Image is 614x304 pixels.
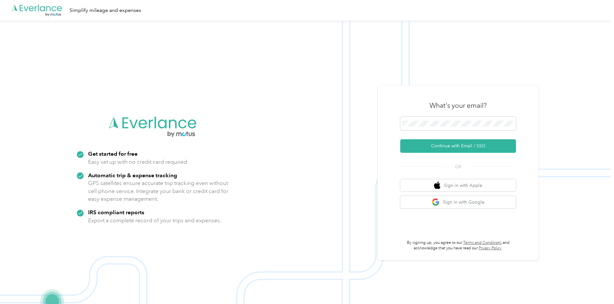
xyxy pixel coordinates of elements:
p: Export a complete record of your trips and expenses. [88,216,221,225]
strong: IRS compliant reports [88,209,144,216]
button: google logoSign in with Google [400,196,516,208]
strong: Automatic trip & expense tracking [88,172,177,179]
a: Terms and Conditions [463,240,502,245]
span: OR [447,163,469,170]
p: GPS satellites ensure accurate trip tracking even without cell phone service. Integrate your bank... [88,179,229,203]
p: By signing up, you agree to our and acknowledge that you have read our . [400,240,516,251]
button: apple logoSign in with Apple [400,179,516,192]
div: Simplify mileage and expenses [69,6,141,14]
button: Continue with Email / SSO [400,139,516,153]
a: Privacy Policy [479,246,501,251]
p: Easy set up with no credit card required [88,158,187,166]
strong: Get started for free [88,150,138,157]
img: apple logo [434,181,440,189]
h3: What's your email? [429,101,487,110]
img: google logo [432,198,440,206]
